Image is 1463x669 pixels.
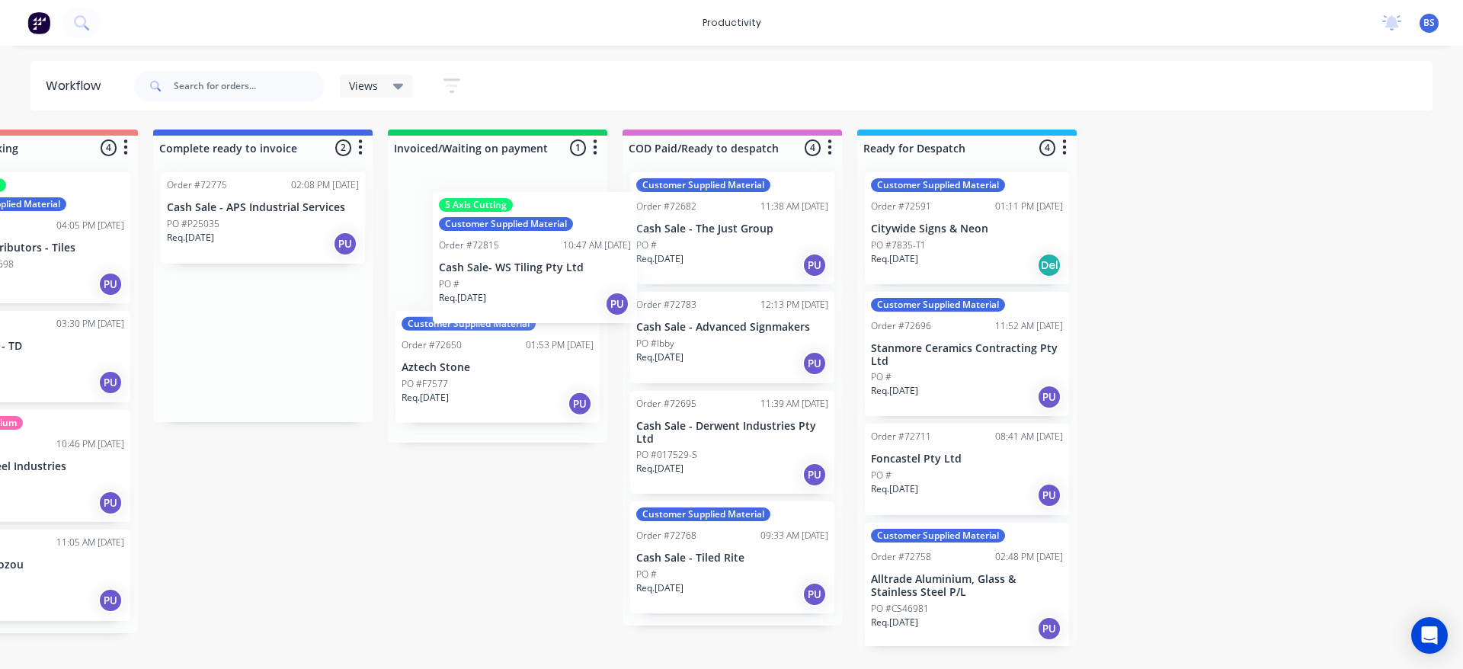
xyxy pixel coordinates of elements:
[27,11,50,34] img: Factory
[1423,16,1435,30] span: BS
[349,78,378,94] span: Views
[46,77,108,95] div: Workflow
[174,71,325,101] input: Search for orders...
[1411,617,1448,654] div: Open Intercom Messenger
[695,11,769,34] div: productivity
